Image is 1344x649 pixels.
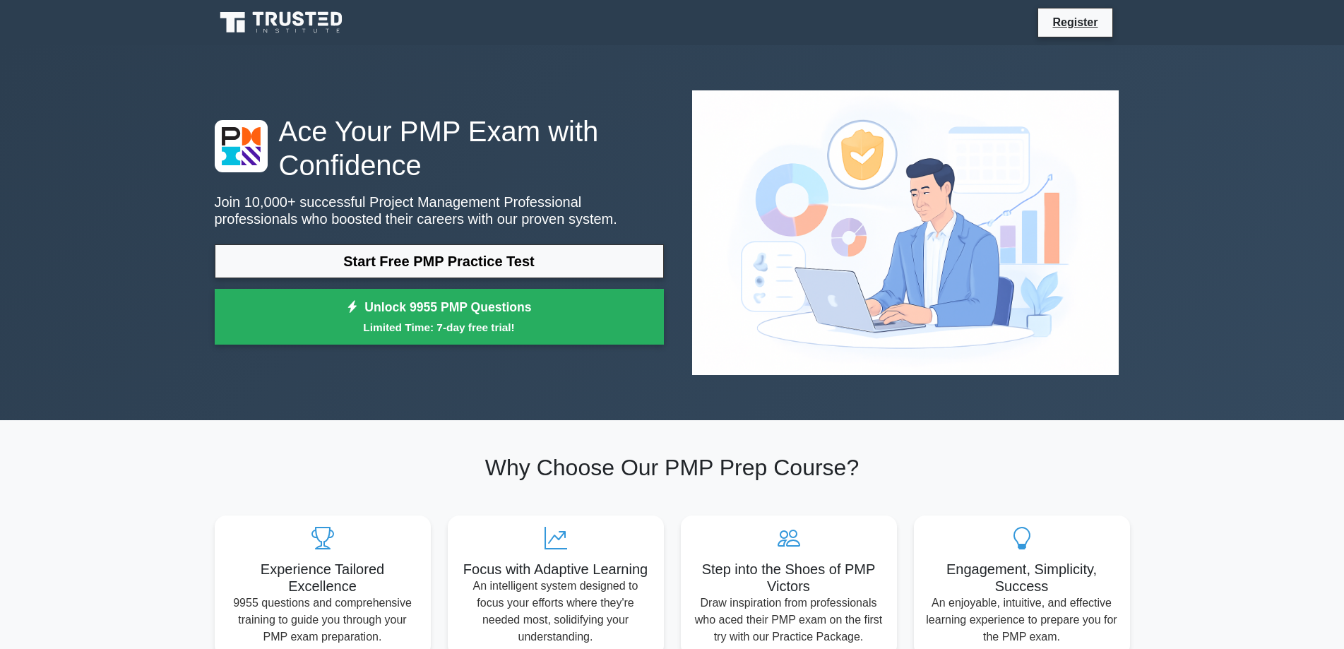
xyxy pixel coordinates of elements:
h2: Why Choose Our PMP Prep Course? [215,454,1130,481]
h5: Experience Tailored Excellence [226,561,420,595]
h1: Ace Your PMP Exam with Confidence [215,114,664,182]
h5: Focus with Adaptive Learning [459,561,653,578]
a: Start Free PMP Practice Test [215,244,664,278]
a: Register [1044,13,1106,31]
h5: Engagement, Simplicity, Success [925,561,1119,595]
a: Unlock 9955 PMP QuestionsLimited Time: 7-day free trial! [215,289,664,345]
p: An intelligent system designed to focus your efforts where they're needed most, solidifying your ... [459,578,653,645]
img: Project Management Professional Preview [681,79,1130,386]
p: Draw inspiration from professionals who aced their PMP exam on the first try with our Practice Pa... [692,595,886,645]
p: An enjoyable, intuitive, and effective learning experience to prepare you for the PMP exam. [925,595,1119,645]
h5: Step into the Shoes of PMP Victors [692,561,886,595]
p: Join 10,000+ successful Project Management Professional professionals who boosted their careers w... [215,193,664,227]
p: 9955 questions and comprehensive training to guide you through your PMP exam preparation. [226,595,420,645]
small: Limited Time: 7-day free trial! [232,319,646,335]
